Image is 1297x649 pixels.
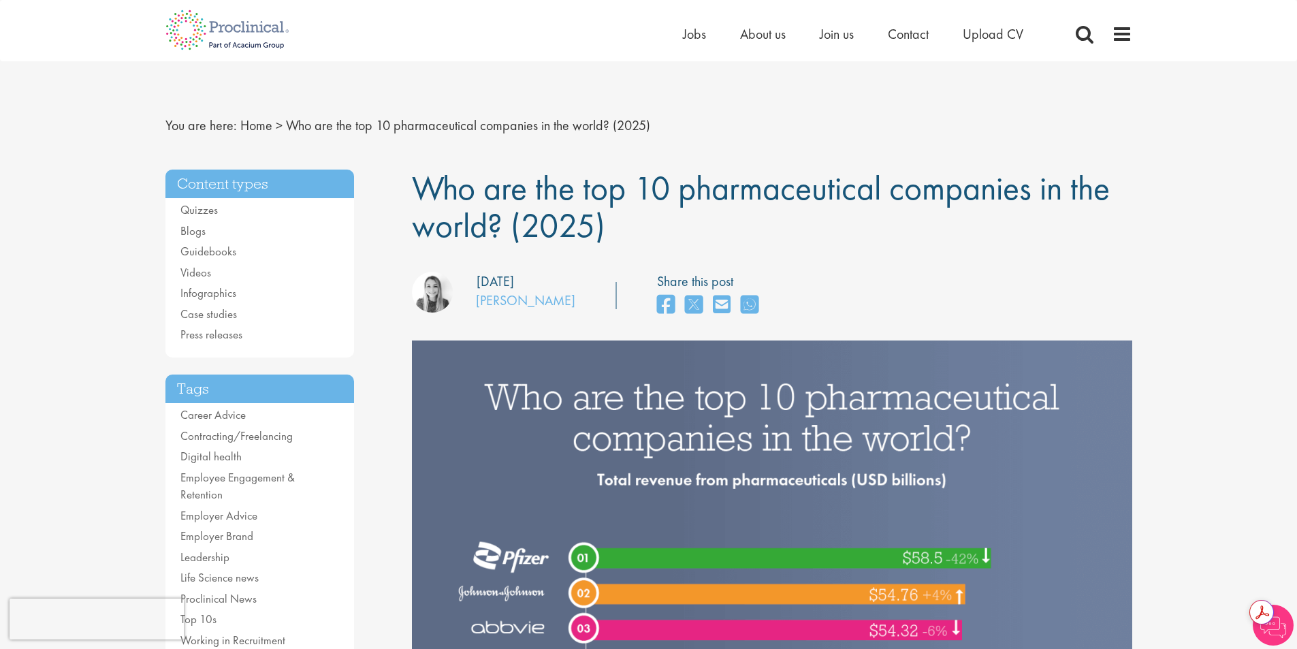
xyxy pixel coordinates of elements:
img: Hannah Burke [412,272,453,313]
a: Life Science news [180,570,259,585]
iframe: reCAPTCHA [10,599,184,639]
a: share on twitter [685,291,703,320]
a: Jobs [683,25,706,43]
h3: Content types [165,170,355,199]
a: Leadership [180,550,229,565]
a: Working in Recruitment [180,633,285,648]
a: Blogs [180,223,206,238]
a: share on facebook [657,291,675,320]
a: Employer Advice [180,508,257,523]
a: Employer Brand [180,528,253,543]
a: Career Advice [180,407,246,422]
a: Quizzes [180,202,218,217]
a: Top 10s [180,612,217,627]
a: Guidebooks [180,244,236,259]
a: Employee Engagement & Retention [180,470,295,503]
a: share on whats app [741,291,758,320]
a: Contracting/Freelancing [180,428,293,443]
img: Chatbot [1253,605,1294,646]
a: Press releases [180,327,242,342]
h3: Tags [165,375,355,404]
a: About us [740,25,786,43]
label: Share this post [657,272,765,291]
div: [DATE] [477,272,514,291]
span: You are here: [165,116,237,134]
a: Contact [888,25,929,43]
a: Case studies [180,306,237,321]
a: breadcrumb link [240,116,272,134]
span: Who are the top 10 pharmaceutical companies in the world? (2025) [286,116,650,134]
a: Digital health [180,449,242,464]
a: Join us [820,25,854,43]
a: share on email [713,291,731,320]
a: Videos [180,265,211,280]
a: Upload CV [963,25,1023,43]
span: Who are the top 10 pharmaceutical companies in the world? (2025) [412,166,1110,247]
a: Infographics [180,285,236,300]
a: [PERSON_NAME] [476,291,575,309]
a: Proclinical News [180,591,257,606]
span: > [276,116,283,134]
